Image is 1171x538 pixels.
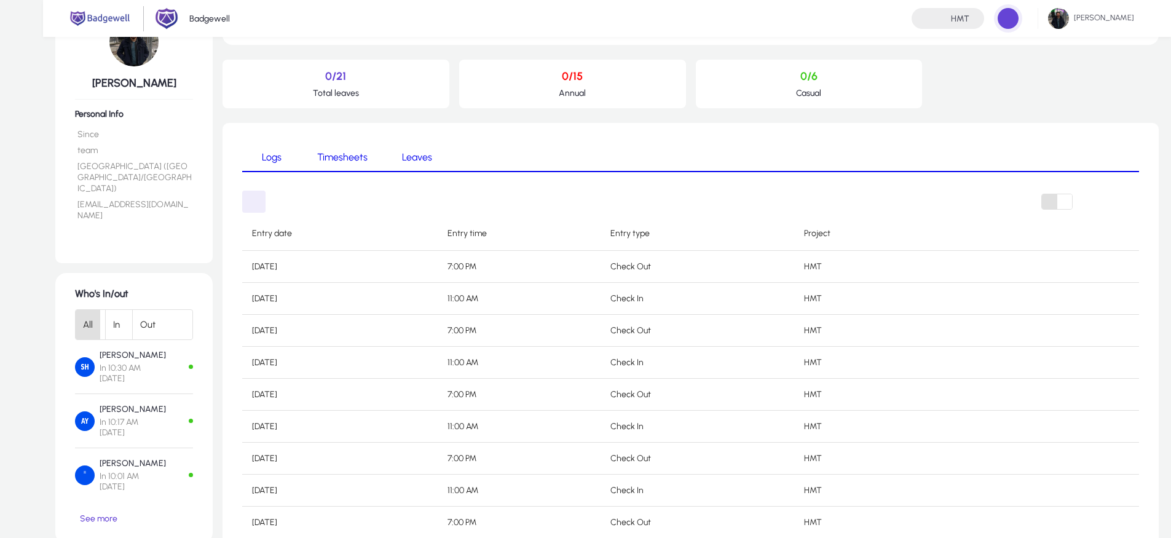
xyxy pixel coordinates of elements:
[75,507,125,529] button: See more
[242,475,438,507] td: [DATE]
[438,251,601,283] td: 7:00 PM
[1041,194,1073,210] mat-button-toggle-group: Font Style
[601,315,794,347] td: Check Out
[794,315,1003,347] td: HMT
[242,379,438,411] td: [DATE]
[106,310,127,339] button: In
[438,283,601,315] td: 11:00 AM
[75,411,95,431] img: Amira Yousef
[1078,191,1139,213] button: Add Entry
[438,475,601,507] td: 11:00 AM
[100,404,166,414] p: [PERSON_NAME]
[601,411,794,443] td: Check In
[438,347,601,379] td: 11:00 AM
[100,458,166,469] p: [PERSON_NAME]
[438,216,601,251] th: Entry time
[262,152,282,162] span: Logs
[100,363,166,384] span: In 10:30 AM [DATE]
[469,88,676,98] p: Annual
[438,315,601,347] td: 7:00 PM
[794,443,1003,475] td: HMT
[242,347,438,379] td: [DATE]
[794,475,1003,507] td: HMT
[100,350,166,360] p: [PERSON_NAME]
[1038,7,1146,30] button: [PERSON_NAME]
[75,129,193,140] li: Since
[1092,197,1129,207] span: Add Entry
[75,109,193,119] h6: Personal Info
[317,152,368,162] span: Timesheets
[610,226,650,241] div: Entry type
[601,283,794,315] td: Check In
[804,226,993,241] div: Project
[75,161,193,194] li: [GEOGRAPHIC_DATA] ([GEOGRAPHIC_DATA]/[GEOGRAPHIC_DATA])
[706,69,913,83] p: 0/6
[601,379,794,411] td: Check Out
[951,14,969,24] h4: HMT
[794,347,1003,379] td: HMT
[438,411,601,443] td: 11:00 AM
[100,471,166,492] span: In 10:01 AM [DATE]
[76,310,100,339] button: All
[232,69,440,83] p: 0/21
[1048,8,1137,29] span: [PERSON_NAME]
[242,443,438,475] td: [DATE]
[601,347,794,379] td: Check In
[100,417,166,438] span: In 10:17 AM [DATE]
[189,14,230,24] p: Badgewell
[155,7,178,30] img: 2.png
[242,411,438,443] td: [DATE]
[75,288,193,299] h1: Who's In/out
[794,379,1003,411] td: HMT
[382,143,447,172] a: Leaves
[252,226,428,241] div: Entry date
[75,145,193,156] li: team
[469,69,676,83] p: 0/15
[1048,8,1069,29] img: 105.jpeg
[75,465,95,485] img: Ahmed Halawa
[75,309,193,340] mat-button-toggle-group: Font Style
[133,310,163,339] button: Out
[242,315,438,347] td: [DATE]
[610,226,784,241] div: Entry type
[75,199,193,221] li: [EMAIL_ADDRESS][DOMAIN_NAME]
[242,143,298,172] a: Logs
[794,411,1003,443] td: HMT
[794,251,1003,283] td: HMT
[601,251,794,283] td: Check Out
[706,88,913,98] p: Casual
[75,357,95,377] img: Salma Hany
[109,17,159,66] img: 105.jpeg
[438,379,601,411] td: 7:00 PM
[80,512,120,524] span: See more
[601,475,794,507] td: Check In
[75,76,193,90] h5: [PERSON_NAME]
[804,226,830,241] div: Project
[242,283,438,315] td: [DATE]
[794,283,1003,315] td: HMT
[438,443,601,475] td: 7:00 PM
[252,226,292,241] div: Entry date
[68,10,132,27] img: main.png
[298,143,382,172] a: Timesheets
[402,152,432,162] span: Leaves
[601,443,794,475] td: Check Out
[242,251,438,283] td: [DATE]
[232,88,440,98] p: Total leaves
